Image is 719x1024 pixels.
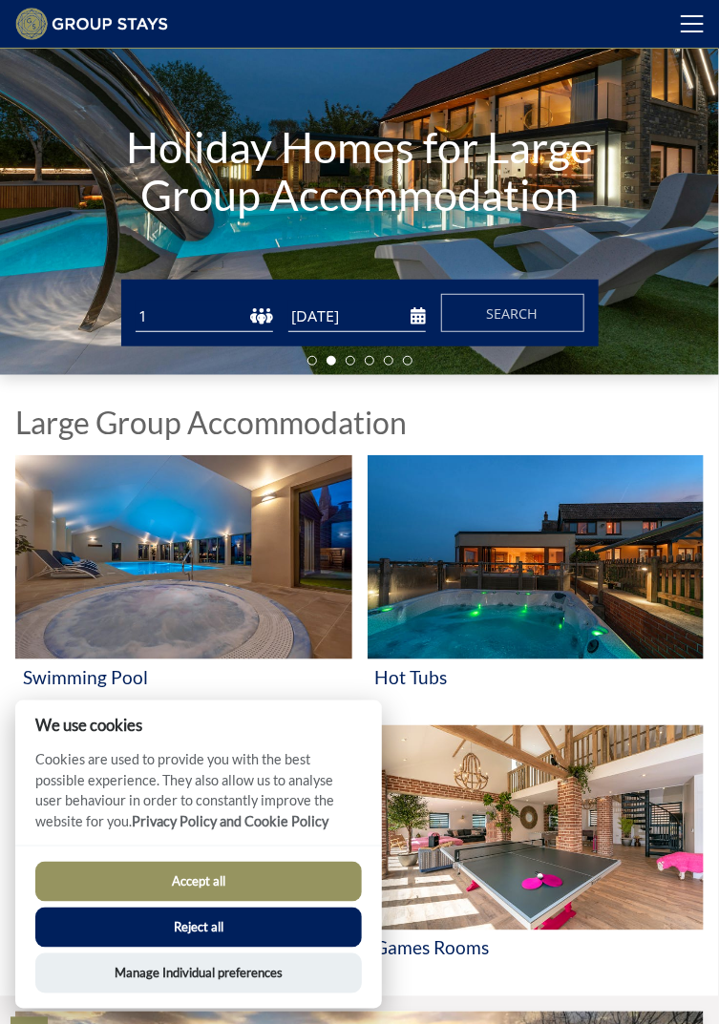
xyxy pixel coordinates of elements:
[368,455,705,660] img: 'Hot Tubs' - Large Group Accommodation Holiday Ideas
[35,862,362,902] button: Accept all
[15,8,168,40] img: Group Stays
[441,294,584,332] button: Search
[23,667,345,687] h3: Swimming Pool
[35,908,362,948] button: Reject all
[375,667,697,687] h3: Hot Tubs
[108,85,611,256] h1: Holiday Homes for Large Group Accommodation
[368,725,705,930] img: 'Games Rooms' - Large Group Accommodation Holiday Ideas
[132,813,328,829] a: Privacy Policy and Cookie Policy
[368,725,705,981] a: 'Games Rooms' - Large Group Accommodation Holiday Ideas Games Rooms
[375,938,697,958] h3: Games Rooms
[368,455,705,711] a: 'Hot Tubs' - Large Group Accommodation Holiday Ideas Hot Tubs
[15,749,382,846] p: Cookies are used to provide you with the best possible experience. They also allow us to analyse ...
[15,716,382,734] h2: We use cookies
[15,455,352,660] img: 'Swimming Pool' - Large Group Accommodation Holiday Ideas
[15,406,407,439] h1: Large Group Accommodation
[487,304,539,323] span: Search
[288,301,426,332] input: Arrival Date
[15,455,352,711] a: 'Swimming Pool' - Large Group Accommodation Holiday Ideas Swimming Pool
[35,953,362,993] button: Manage Individual preferences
